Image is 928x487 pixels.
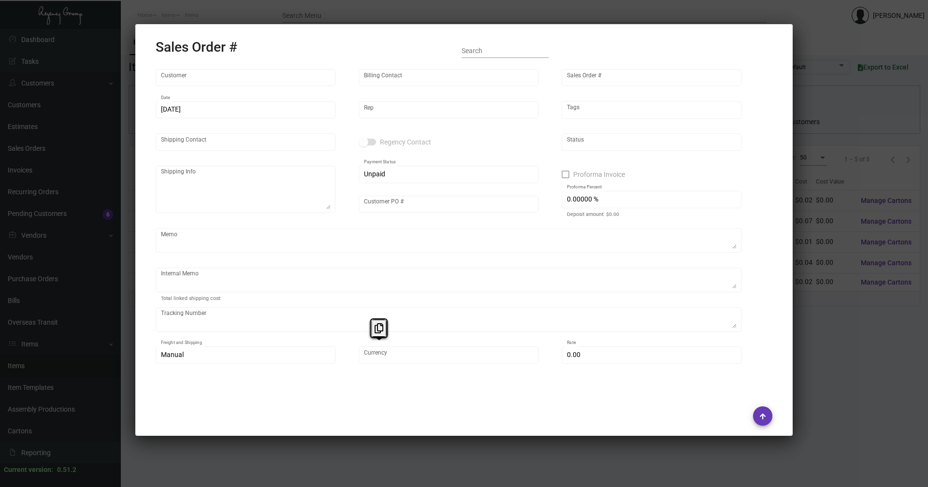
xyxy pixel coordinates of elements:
span: Regency Contact [380,136,431,148]
span: Proforma Invoice [573,169,625,180]
h2: Sales Order # [156,39,237,56]
i: Copy [375,323,383,333]
span: Unpaid [364,170,385,178]
mat-hint: Deposit amount: $0.00 [567,212,619,217]
mat-hint: Total linked shipping cost: [161,296,221,301]
div: Current version: [4,465,53,475]
div: 0.51.2 [57,465,76,475]
span: Manual [161,351,184,358]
